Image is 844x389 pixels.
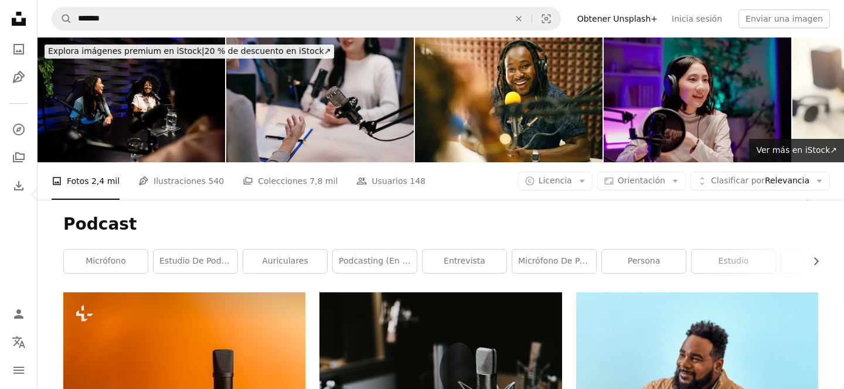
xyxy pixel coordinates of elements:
[532,8,560,30] button: Búsqueda visual
[690,172,830,190] button: Clasificar porRelevancia
[539,176,572,185] span: Licencia
[738,9,830,28] button: Enviar una imagen
[52,8,72,30] button: Buscar en Unsplash
[48,46,205,56] span: Explora imágenes premium en iStock |
[64,250,148,273] a: micrófono
[506,8,532,30] button: Borrar
[38,37,225,162] img: Gente hablando durante un podcast en el estudio
[597,172,686,190] button: Orientación
[774,138,844,251] a: Siguiente
[518,172,593,190] button: Licencia
[711,176,765,185] span: Clasificar por
[63,214,818,235] h1: Podcast
[7,37,30,61] a: Fotos
[415,37,603,162] img: Podcasters Recording in a Studio
[665,9,729,28] a: Inicia sesión
[48,46,331,56] span: 20 % de descuento en iStock ↗
[7,66,30,89] a: Ilustraciones
[805,250,818,273] button: desplazar lista a la derecha
[356,162,426,200] a: Usuarios 148
[692,250,775,273] a: estudio
[7,302,30,326] a: Iniciar sesión / Registrarse
[602,250,686,273] a: persona
[243,250,327,273] a: auriculares
[208,175,224,187] span: 540
[7,118,30,141] a: Explorar
[7,330,30,354] button: Idioma
[38,37,341,66] a: Explora imágenes premium en iStock|20 % de descuento en iStock↗
[570,9,665,28] a: Obtener Unsplash+
[512,250,596,273] a: Micrófono de podcast
[333,250,417,273] a: Podcasting (en inglés)
[711,175,809,187] span: Relevancia
[410,175,426,187] span: 148
[63,364,305,375] a: Un micrófono negro con fondo amarillo
[756,145,837,155] span: Ver más en iStock ↗
[423,250,506,273] a: entrevista
[154,250,237,273] a: Estudio de podcast
[309,175,338,187] span: 7,8 mil
[138,162,224,200] a: Ilustraciones 540
[226,37,414,162] img: Dos jóvenes podcasters están grabando un episodio de podcast, participando en una animada discusi...
[618,176,665,185] span: Orientación
[7,359,30,382] button: Menú
[749,139,844,162] a: Ver más en iStock↗
[604,37,791,162] img: Joven asiática abriendo ayudas visuales mientras habla con la audiencia durante una sesión de pod...
[52,7,561,30] form: Encuentra imágenes en todo el sitio
[243,162,338,200] a: Colecciones 7,8 mil
[319,367,561,378] a: Fotografía macro del condensador de micrófono de estudio plateado y negro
